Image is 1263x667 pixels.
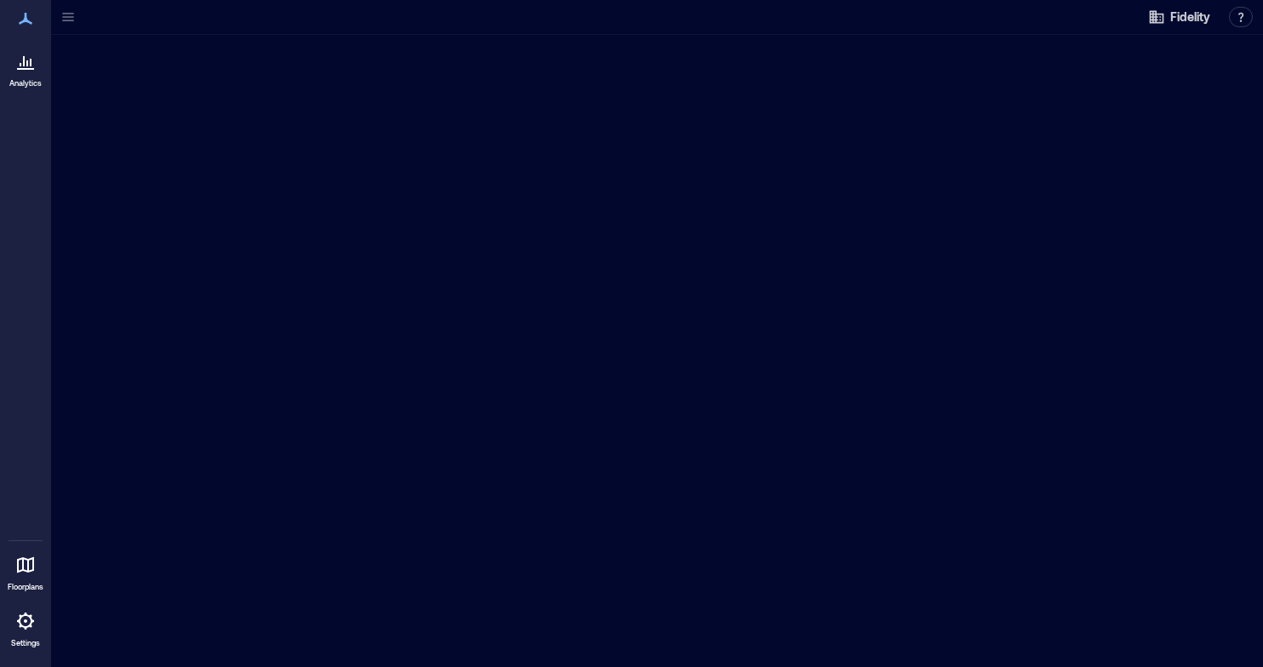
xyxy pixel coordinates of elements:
a: Settings [5,601,46,653]
a: Floorplans [3,544,49,597]
span: Fidelity [1170,9,1210,26]
p: Floorplans [8,582,43,592]
p: Analytics [9,78,42,88]
p: Settings [11,638,40,648]
a: Analytics [4,41,47,94]
button: Fidelity [1143,3,1215,31]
